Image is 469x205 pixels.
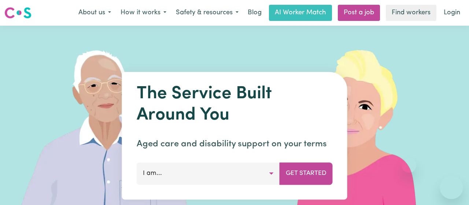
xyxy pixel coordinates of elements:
[386,5,436,21] a: Find workers
[4,6,32,19] img: Careseekers logo
[116,5,171,21] button: How it works
[74,5,116,21] button: About us
[137,138,333,151] p: Aged care and disability support on your terms
[439,5,465,21] a: Login
[171,5,243,21] button: Safety & resources
[338,5,380,21] a: Post a job
[280,162,333,184] button: Get Started
[440,176,463,199] iframe: Button to launch messaging window
[243,5,266,21] a: Blog
[137,84,333,126] h1: The Service Built Around You
[137,162,280,184] button: I am...
[269,5,332,21] a: AI Worker Match
[4,4,32,21] a: Careseekers logo
[402,158,416,173] iframe: Close message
